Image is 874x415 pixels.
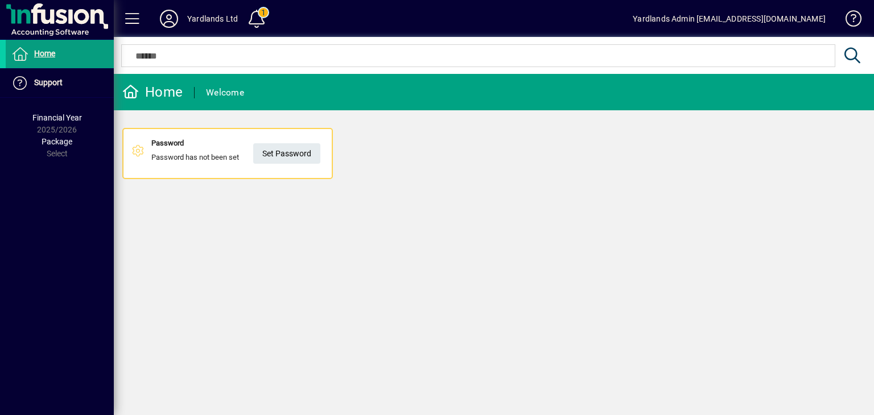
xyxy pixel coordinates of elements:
span: Support [34,78,63,87]
div: Home [122,83,183,101]
div: Welcome [206,84,244,102]
span: Home [34,49,55,58]
div: Yardlands Ltd [187,10,238,28]
a: Knowledge Base [837,2,860,39]
button: Profile [151,9,187,29]
div: Yardlands Admin [EMAIL_ADDRESS][DOMAIN_NAME] [633,10,826,28]
a: Set Password [253,143,320,164]
div: Password has not been set [151,138,239,169]
span: Package [42,137,72,146]
span: Set Password [262,144,311,163]
a: Support [6,69,114,97]
span: Financial Year [32,113,82,122]
div: Password [151,138,239,149]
